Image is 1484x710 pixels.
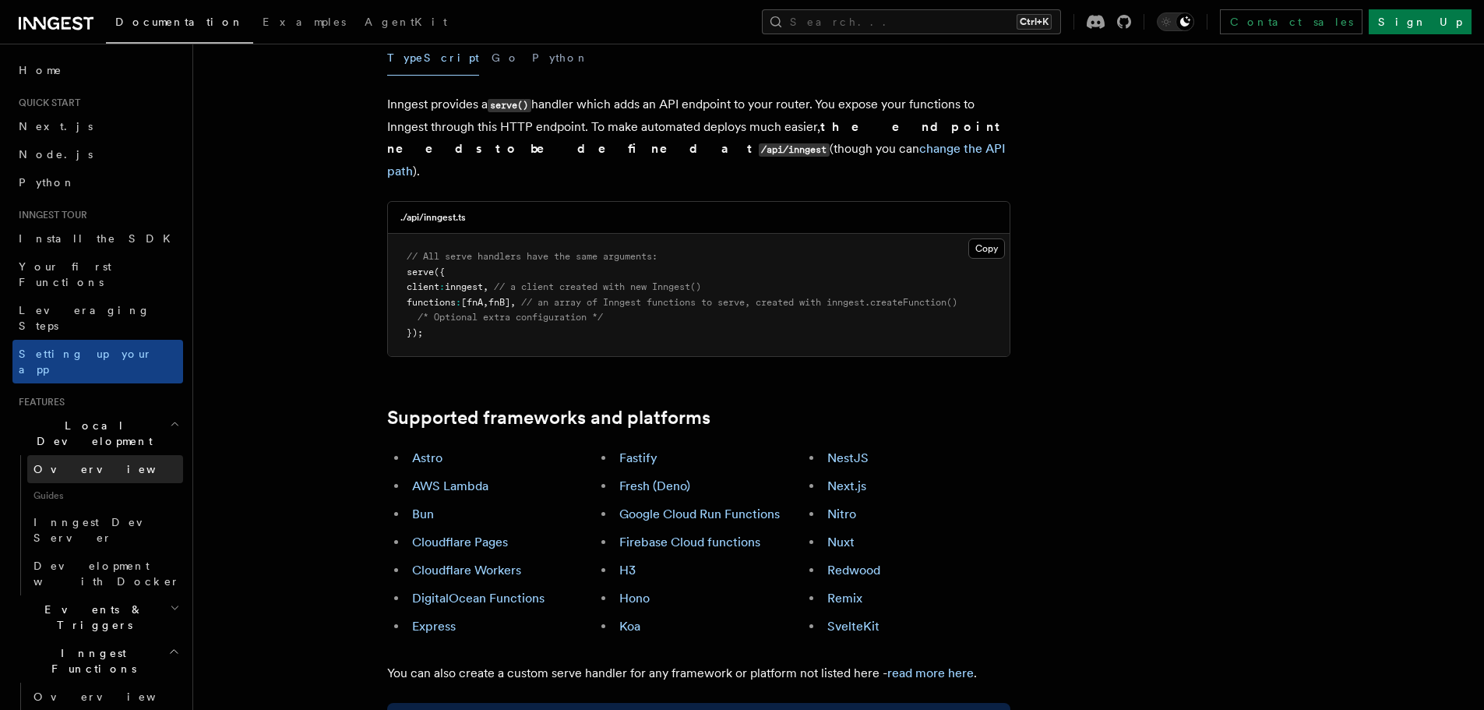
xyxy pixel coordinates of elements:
span: : [456,297,461,308]
a: Nitro [827,507,856,521]
span: , [510,297,516,308]
span: functions [407,297,456,308]
p: You can also create a custom serve handler for any framework or platform not listed here - . [387,662,1010,684]
a: Astro [412,450,442,465]
a: NestJS [827,450,869,465]
a: Overview [27,455,183,483]
span: Setting up your app [19,348,153,376]
a: AWS Lambda [412,479,488,493]
h3: ./api/inngest.ts [400,211,466,224]
a: Your first Functions [12,253,183,296]
span: Home [19,62,62,78]
a: Python [12,168,183,196]
a: Hono [619,591,650,606]
span: Examples [263,16,346,28]
a: Bun [412,507,434,521]
a: read more here [887,666,974,680]
div: Local Development [12,455,183,595]
a: Inngest Dev Server [27,508,183,552]
a: Express [412,619,456,634]
span: serve [407,267,434,277]
span: Inngest Functions [12,645,168,676]
code: serve() [488,99,531,112]
span: Leveraging Steps [19,304,150,332]
a: Development with Docker [27,552,183,595]
span: Documentation [115,16,244,28]
a: Remix [827,591,862,606]
a: Fastify [619,450,657,465]
span: client [407,281,439,292]
span: Node.js [19,148,93,161]
span: AgentKit [365,16,447,28]
button: TypeScript [387,41,479,76]
button: Local Development [12,412,183,455]
span: Quick start [12,97,80,109]
span: , [483,281,488,292]
a: Koa [619,619,640,634]
a: SvelteKit [827,619,879,634]
span: Events & Triggers [12,602,170,633]
span: // All serve handlers have the same arguments: [407,251,657,262]
a: Setting up your app [12,340,183,383]
span: // an array of Inngest functions to serve, created with inngest.createFunction() [521,297,957,308]
span: /* Optional extra configuration */ [418,312,603,323]
a: Google Cloud Run Functions [619,507,780,521]
span: Your first Functions [19,260,111,288]
span: Overview [33,691,194,703]
kbd: Ctrl+K [1017,14,1052,30]
a: Supported frameworks and platforms [387,407,710,429]
span: Inngest Dev Server [33,516,167,544]
span: }); [407,327,423,338]
span: : [439,281,445,292]
span: Install the SDK [19,232,180,245]
button: Inngest Functions [12,639,183,683]
button: Copy [968,238,1005,259]
span: Features [12,396,65,408]
a: Firebase Cloud functions [619,535,760,549]
a: DigitalOcean Functions [412,591,545,606]
span: Local Development [12,418,170,449]
span: , [483,297,488,308]
a: Install the SDK [12,224,183,253]
a: H3 [619,563,636,578]
button: Python [532,41,589,76]
span: Inngest tour [12,209,87,221]
button: Search...Ctrl+K [762,9,1061,34]
a: Redwood [827,563,880,578]
span: Guides [27,483,183,508]
span: Overview [33,463,194,475]
a: Node.js [12,140,183,168]
button: Events & Triggers [12,595,183,639]
span: ({ [434,267,445,277]
a: Cloudflare Pages [412,535,508,549]
span: Next.js [19,120,93,132]
a: Leveraging Steps [12,296,183,340]
span: [fnA [461,297,483,308]
a: Contact sales [1220,9,1362,34]
a: Sign Up [1369,9,1472,34]
a: Documentation [106,5,253,44]
span: Development with Docker [33,560,180,588]
a: Cloudflare Workers [412,563,521,578]
a: Home [12,56,183,84]
span: fnB] [488,297,510,308]
a: AgentKit [355,5,456,42]
p: Inngest provides a handler which adds an API endpoint to your router. You expose your functions t... [387,94,1010,182]
a: Next.js [12,112,183,140]
button: Toggle dark mode [1157,12,1194,31]
a: Next.js [827,479,866,493]
span: inngest [445,281,483,292]
span: Python [19,176,76,189]
a: Fresh (Deno) [619,479,690,493]
a: Nuxt [827,535,855,549]
button: Go [492,41,520,76]
span: // a client created with new Inngest() [494,281,701,292]
a: Examples [253,5,355,42]
code: /api/inngest [759,143,830,157]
